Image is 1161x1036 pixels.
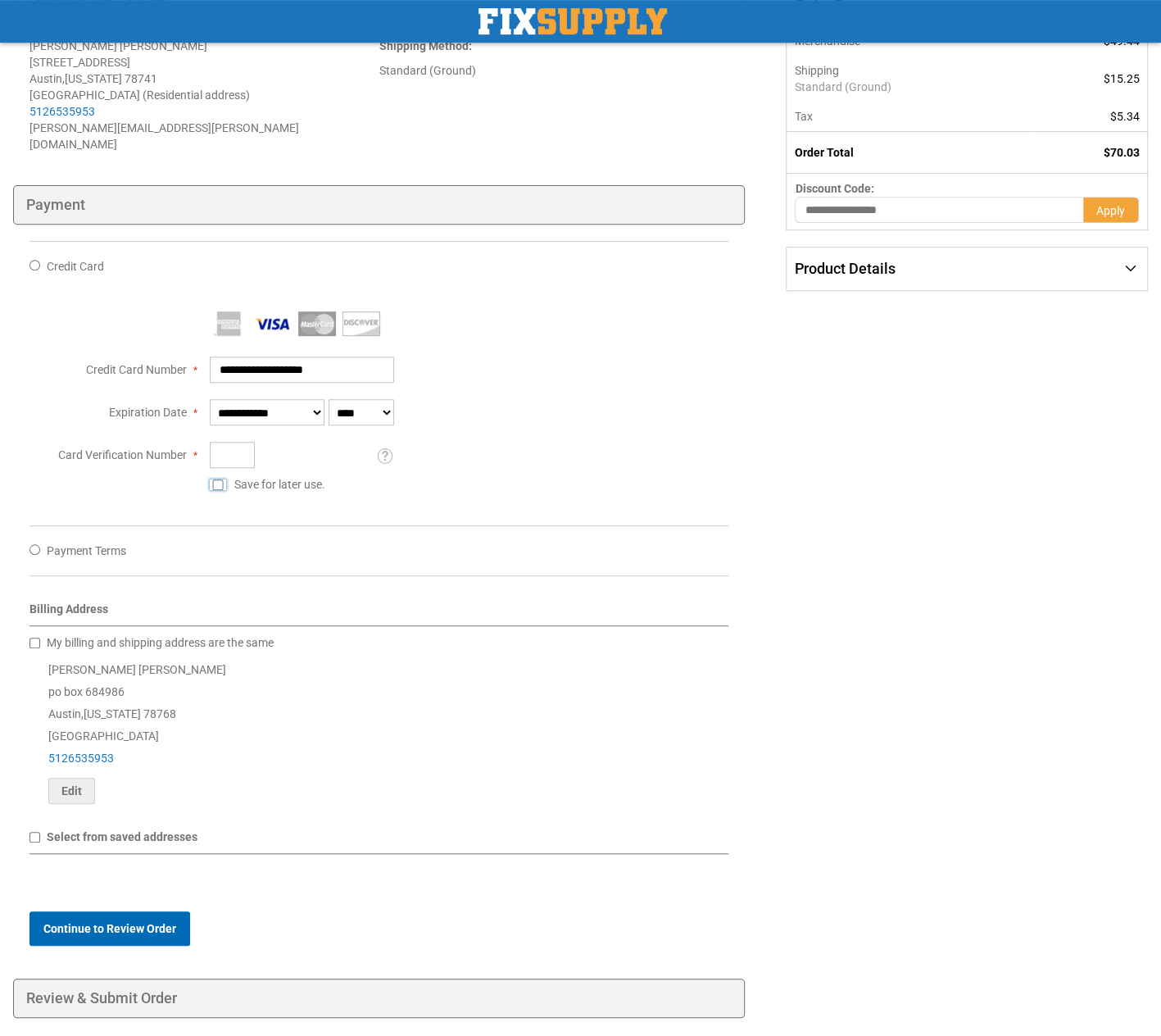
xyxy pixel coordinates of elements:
[794,146,853,159] strong: Order Total
[86,363,187,376] span: Credit Card Number
[794,260,895,277] span: Product Details
[29,911,190,946] button: Continue to Review Order
[65,72,122,85] span: [US_STATE]
[1104,72,1140,85] span: $15.25
[1104,146,1140,159] span: $70.03
[795,182,873,195] span: Discount Code:
[1096,204,1125,217] span: Apply
[47,636,274,649] span: My billing and shipping address are the same
[29,601,728,626] div: Billing Address
[794,79,1025,95] span: Standard (Ground)
[29,121,299,151] span: [PERSON_NAME][EMAIL_ADDRESS][PERSON_NAME][DOMAIN_NAME]
[379,62,729,79] div: Standard (Ground)
[84,707,141,720] span: [US_STATE]
[47,260,104,273] span: Credit Card
[48,778,95,804] button: Edit
[13,185,745,225] div: Payment
[254,311,292,336] img: Visa
[29,659,728,804] div: [PERSON_NAME] [PERSON_NAME] po box 684986 Austin , 78768 [GEOGRAPHIC_DATA]
[109,406,187,419] span: Expiration Date
[61,784,82,797] span: Edit
[48,752,114,765] a: 5126535953
[478,8,667,34] a: store logo
[478,8,667,34] img: Fix Industrial Supply
[29,38,379,152] address: [PERSON_NAME] [PERSON_NAME] [STREET_ADDRESS] Austin , 78741 [GEOGRAPHIC_DATA] (Residential address)
[794,64,838,77] span: Shipping
[47,544,126,557] span: Payment Terms
[298,311,336,336] img: MasterCard
[379,39,472,52] strong: :
[29,105,95,118] a: 5126535953
[47,830,197,843] span: Select from saved addresses
[210,311,247,336] img: American Express
[787,102,1033,132] th: Tax
[379,39,469,52] span: Shipping Method
[1110,110,1140,123] span: $5.34
[234,478,325,491] span: Save for later use.
[342,311,380,336] img: Discover
[43,922,176,935] span: Continue to Review Order
[1083,197,1139,223] button: Apply
[13,979,745,1018] div: Review & Submit Order
[58,448,187,461] span: Card Verification Number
